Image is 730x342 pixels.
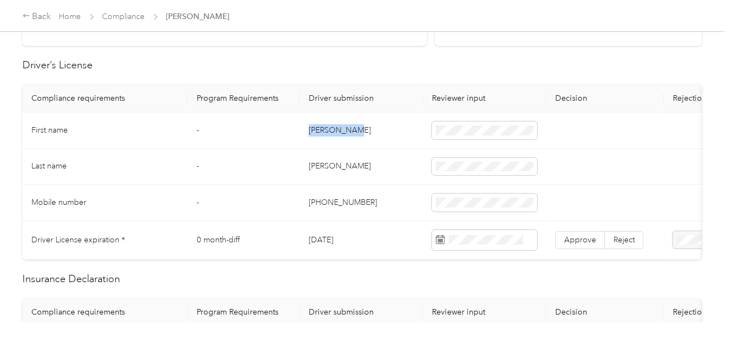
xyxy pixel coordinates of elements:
td: - [188,113,300,149]
th: Program Requirements [188,85,300,113]
span: Mobile number [31,198,86,207]
td: - [188,149,300,185]
a: Compliance [103,12,145,21]
td: [DATE] [300,221,423,260]
th: Compliance requirements [22,298,188,326]
th: Reviewer input [423,298,546,326]
th: Decision [546,85,664,113]
td: Driver License expiration * [22,221,188,260]
th: Compliance requirements [22,85,188,113]
span: Reject [613,235,635,245]
a: Home [59,12,81,21]
h2: Driver’s License [22,58,702,73]
td: 0 month-diff [188,221,300,260]
span: [PERSON_NAME] [166,11,230,22]
div: Back [22,10,52,24]
td: First name [22,113,188,149]
td: [PHONE_NUMBER] [300,185,423,221]
th: Driver submission [300,298,423,326]
th: Driver submission [300,85,423,113]
iframe: Everlance-gr Chat Button Frame [667,279,730,342]
th: Decision [546,298,664,326]
th: Reviewer input [423,85,546,113]
span: Approve [564,235,596,245]
td: Mobile number [22,185,188,221]
span: First name [31,125,68,135]
span: Last name [31,161,67,171]
td: [PERSON_NAME] [300,149,423,185]
td: Last name [22,149,188,185]
span: Driver License expiration * [31,235,125,245]
h2: Insurance Declaration [22,271,702,287]
td: - [188,185,300,221]
td: [PERSON_NAME] [300,113,423,149]
th: Program Requirements [188,298,300,326]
